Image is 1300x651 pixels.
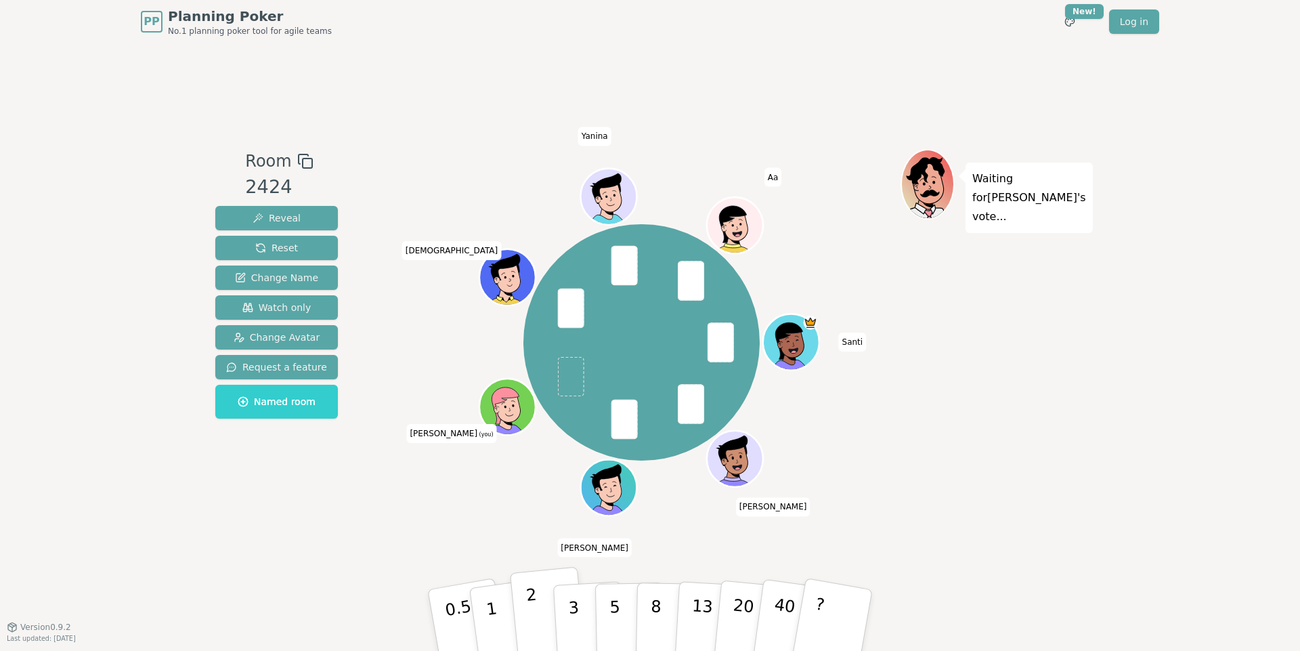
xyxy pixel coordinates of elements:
[406,424,496,443] span: Click to change your name
[578,127,611,146] span: Click to change your name
[972,169,1086,226] p: Waiting for [PERSON_NAME] 's vote...
[557,539,632,558] span: Click to change your name
[245,149,291,173] span: Room
[168,7,332,26] span: Planning Poker
[226,360,327,374] span: Request a feature
[1058,9,1082,34] button: New!
[253,211,301,225] span: Reveal
[215,206,338,230] button: Reveal
[242,301,311,314] span: Watch only
[168,26,332,37] span: No.1 planning poker tool for agile teams
[1109,9,1159,34] a: Log in
[144,14,159,30] span: PP
[238,395,316,408] span: Named room
[803,316,817,330] span: Santi is the host
[215,295,338,320] button: Watch only
[234,331,320,344] span: Change Avatar
[7,622,71,633] button: Version0.9.2
[481,381,534,434] button: Click to change your avatar
[141,7,332,37] a: PPPlanning PokerNo.1 planning poker tool for agile teams
[1065,4,1104,19] div: New!
[215,266,338,290] button: Change Name
[215,236,338,260] button: Reset
[764,168,782,187] span: Click to change your name
[477,432,494,438] span: (you)
[235,271,318,285] span: Change Name
[245,173,313,201] div: 2424
[215,325,338,350] button: Change Avatar
[736,498,810,517] span: Click to change your name
[215,355,338,379] button: Request a feature
[402,241,501,260] span: Click to change your name
[839,333,867,352] span: Click to change your name
[255,241,298,255] span: Reset
[7,635,76,642] span: Last updated: [DATE]
[20,622,71,633] span: Version 0.9.2
[215,385,338,419] button: Named room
